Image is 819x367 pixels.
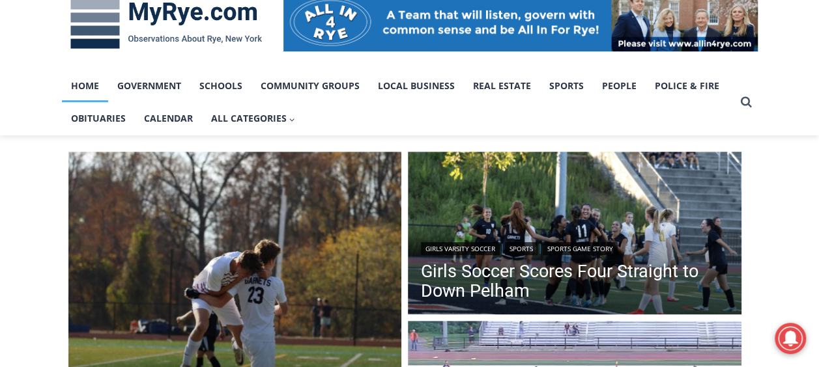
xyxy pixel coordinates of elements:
a: Read More Girls Soccer Scores Four Straight to Down Pelham [408,152,741,318]
a: Girls Soccer Scores Four Straight to Down Pelham [421,262,728,301]
a: Real Estate [464,70,540,102]
nav: Primary Navigation [62,70,734,135]
a: Girls Varsity Soccer [421,242,500,255]
a: Home [62,70,108,102]
div: "[PERSON_NAME] and I covered the [DATE] Parade, which was a really eye opening experience as I ha... [329,1,616,126]
a: Community Groups [251,70,369,102]
a: Government [108,70,190,102]
a: People [593,70,646,102]
a: Sports [505,242,538,255]
a: Local Business [369,70,464,102]
a: Police & Fire [646,70,728,102]
a: Calendar [135,102,202,135]
button: View Search Form [734,90,758,114]
a: Sports [540,70,593,102]
button: Child menu of All Categories [202,102,305,135]
a: Intern @ [DOMAIN_NAME] [313,126,631,162]
div: | | [421,239,728,255]
a: Sports Game Story [543,242,618,255]
span: Intern @ [DOMAIN_NAME] [341,129,604,159]
span: Open Tues. - Sun. [PHONE_NUMBER] [4,134,128,183]
a: Obituaries [62,102,135,135]
img: (PHOTO: Rye Girls Soccer's Samantha Yeh scores a goal in her team's 4-1 victory over Pelham on Se... [408,152,741,318]
a: Schools [190,70,251,102]
div: "the precise, almost orchestrated movements of cutting and assembling sushi and [PERSON_NAME] mak... [134,81,192,156]
a: Open Tues. - Sun. [PHONE_NUMBER] [1,131,131,162]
